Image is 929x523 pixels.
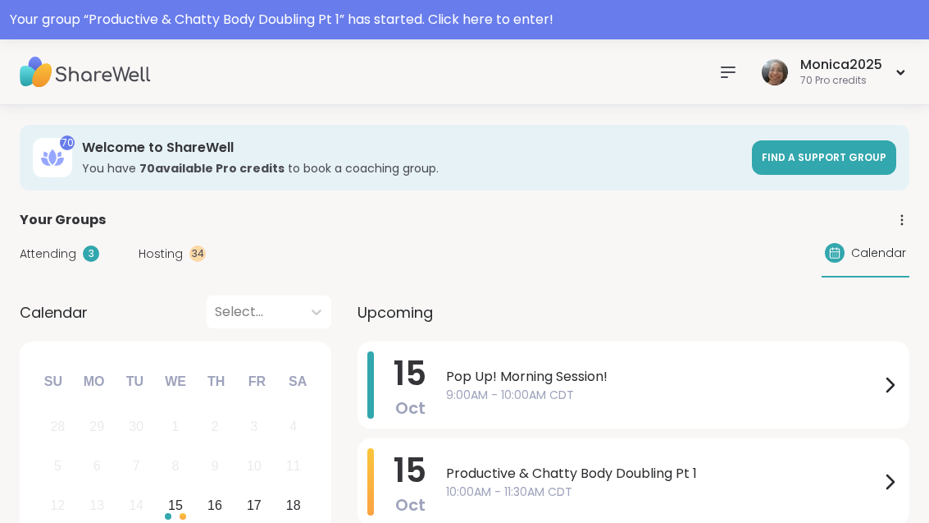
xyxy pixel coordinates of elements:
[286,455,301,477] div: 11
[211,455,218,477] div: 9
[236,410,271,445] div: Not available Friday, October 3rd, 2025
[851,245,906,262] span: Calendar
[40,410,75,445] div: Not available Sunday, September 28th, 2025
[446,484,880,501] span: 10:00AM - 11:30AM CDT
[800,74,882,88] div: 70 Pro credits
[394,447,426,493] span: 15
[286,494,301,516] div: 18
[82,139,742,157] h3: Welcome to ShareWell
[236,449,271,484] div: Not available Friday, October 10th, 2025
[357,301,433,323] span: Upcoming
[446,367,880,387] span: Pop Up! Morning Session!
[89,415,104,438] div: 29
[280,364,316,400] div: Sa
[289,415,297,438] div: 4
[129,494,143,516] div: 14
[60,135,75,150] div: 70
[10,10,919,30] div: Your group “ Productive & Chatty Body Doubling Pt 1 ” has started. Click here to enter!
[247,494,262,516] div: 17
[20,301,88,323] span: Calendar
[752,140,896,175] a: Find a support group
[119,449,154,484] div: Not available Tuesday, October 7th, 2025
[83,245,99,262] div: 3
[75,364,112,400] div: Mo
[20,210,106,230] span: Your Groups
[239,364,275,400] div: Fr
[189,245,206,262] div: 34
[50,415,65,438] div: 28
[198,449,233,484] div: Not available Thursday, October 9th, 2025
[35,364,71,400] div: Su
[129,415,143,438] div: 30
[20,245,76,263] span: Attending
[50,494,65,516] div: 12
[800,56,882,74] div: Monica2025
[395,493,426,516] span: Oct
[158,449,194,484] div: Not available Wednesday, October 8th, 2025
[172,415,180,438] div: 1
[139,245,183,263] span: Hosting
[119,410,154,445] div: Not available Tuesday, September 30th, 2025
[54,455,61,477] div: 5
[395,397,426,420] span: Oct
[40,449,75,484] div: Not available Sunday, October 5th, 2025
[198,410,233,445] div: Not available Thursday, October 2nd, 2025
[211,415,218,438] div: 2
[20,44,151,101] img: ShareWell Nav Logo
[276,410,311,445] div: Not available Saturday, October 4th, 2025
[762,150,886,164] span: Find a support group
[446,387,880,404] span: 9:00AM - 10:00AM CDT
[276,449,311,484] div: Not available Saturday, October 11th, 2025
[116,364,153,400] div: Tu
[198,364,235,400] div: Th
[446,464,880,484] span: Productive & Chatty Body Doubling Pt 1
[93,455,101,477] div: 6
[172,455,180,477] div: 8
[157,364,194,400] div: We
[80,410,115,445] div: Not available Monday, September 29th, 2025
[762,59,788,85] img: Monica2025
[168,494,183,516] div: 15
[89,494,104,516] div: 13
[139,160,285,177] b: 70 available Pro credit s
[250,415,257,438] div: 3
[158,410,194,445] div: Not available Wednesday, October 1st, 2025
[82,160,742,177] h3: You have to book a coaching group.
[394,351,426,397] span: 15
[207,494,222,516] div: 16
[133,455,140,477] div: 7
[247,455,262,477] div: 10
[80,449,115,484] div: Not available Monday, October 6th, 2025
